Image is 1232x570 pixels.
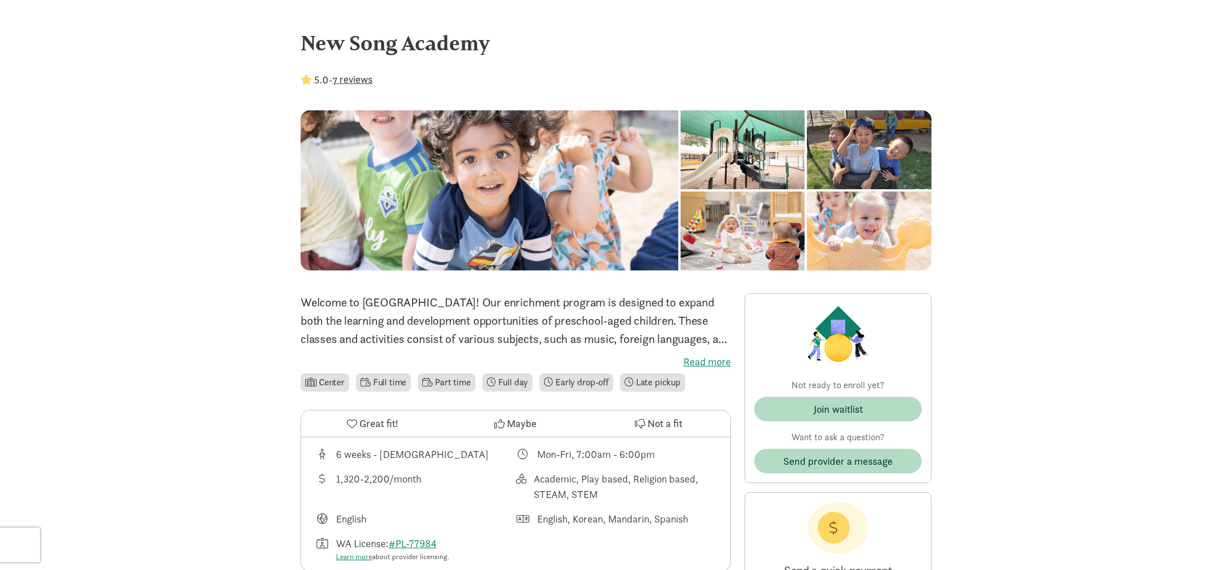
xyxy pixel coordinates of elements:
[333,71,373,87] button: 7 reviews
[516,511,717,527] div: Languages spoken
[754,431,922,444] p: Want to ask a question?
[754,378,922,392] p: Not ready to enroll yet?
[356,373,411,392] li: Full time
[336,511,366,527] div: English
[314,73,329,86] strong: 5.0
[805,303,871,365] img: Provider logo
[301,373,349,392] li: Center
[315,471,516,502] div: Average tuition for this program
[620,373,685,392] li: Late pickup
[336,471,421,502] div: 1,320-2,200/month
[539,373,613,392] li: Early drop-off
[301,27,931,58] div: New Song Academy
[336,447,489,462] div: 6 weeks - [DEMOGRAPHIC_DATA]
[647,416,682,431] span: Not a fit
[301,355,731,369] label: Read more
[315,447,516,462] div: Age range for children that this provider cares for
[516,471,717,502] div: This provider's education philosophy
[315,536,516,563] div: License number
[336,536,449,563] div: WA License:
[301,72,373,87] div: -
[336,551,449,563] div: about provider licensing.
[516,447,717,462] div: Class schedule
[359,416,398,431] span: Great fit!
[418,373,475,392] li: Part time
[301,410,444,437] button: Great fit!
[814,401,863,417] div: Join waitlist
[315,511,516,527] div: Languages taught
[754,397,922,421] button: Join waitlist
[444,410,587,437] button: Maybe
[587,410,730,437] button: Not a fit
[507,416,537,431] span: Maybe
[534,471,717,502] div: Academic, Play based, Religion based, STEAM, STEM
[754,449,922,473] button: Send provider a message
[783,453,893,469] span: Send provider a message
[301,293,731,348] p: Welcome to [GEOGRAPHIC_DATA]! Our enrichment program is designed to expand both the learning and ...
[389,537,437,550] a: #PL-77984
[537,447,655,462] div: Mon-Fri, 7:00am - 6:00pm
[482,373,533,392] li: Full day
[336,552,372,561] a: Learn more
[537,511,688,527] div: English, Korean, Mandarin, Spanish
